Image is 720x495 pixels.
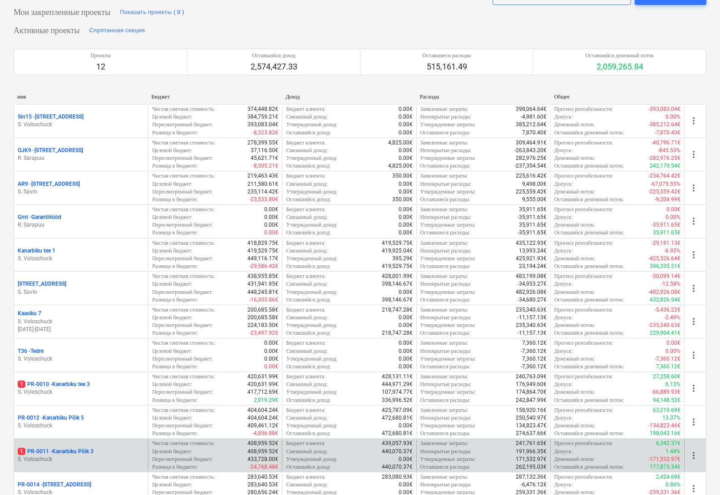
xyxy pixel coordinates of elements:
p: Денежный поток : [554,288,595,296]
p: Непокрытые расходы : [420,280,472,288]
p: -35,911.65€ [518,229,547,237]
p: 350.00€ [392,172,413,180]
p: Утвержденный доход : [286,322,337,329]
div: Sin15 -[STREET_ADDRESS]S. Voloschuck [18,113,144,129]
p: S. Voloschuck [18,422,144,430]
p: Связанный доход : [286,280,328,288]
p: Чистая сметная стоимость : [152,206,215,213]
p: Оставшийся доход : [286,329,330,337]
p: Прогноз рентабельности : [554,239,613,247]
p: -67,075.55% [651,180,681,188]
button: Показать проекты ( 0 ) [118,5,187,20]
p: 0.00€ [399,213,413,221]
p: S. Voloschuck [18,121,144,129]
div: Расходы [420,94,547,100]
p: Непокрытые расходы : [420,113,472,121]
p: 242,179.54€ [650,162,681,170]
p: 0.00€ [264,221,278,229]
p: Чистая сметная стоимость : [152,172,215,180]
p: Оставшиеся расходы [422,52,471,59]
p: Утвержденный доход : [286,188,337,196]
p: 0.00€ [399,105,413,113]
p: 0.00€ [264,213,278,221]
p: 218,747.28€ [382,329,413,337]
p: Оставшийся доход : [286,262,330,270]
p: Бюджет клиента : [286,239,325,247]
p: -482,926.08€ [648,288,681,296]
p: 431,941.95€ [247,280,278,288]
p: 224,183.50€ [247,322,278,329]
p: Пересмотренный бюджет : [152,188,213,196]
p: 418,829.75€ [247,239,278,247]
p: 0.00€ [399,121,413,129]
p: Заявленные затраты : [420,272,468,280]
span: more_vert [688,216,699,227]
p: 7,360.12€ [522,339,547,347]
p: OJK9 - [STREET_ADDRESS] [18,147,83,154]
p: Непокрытые расходы : [420,147,472,154]
p: Утвержденные затраты : [420,188,476,196]
p: Допуск : [554,213,573,221]
div: AR9 -[STREET_ADDRESS]S. Savin [18,180,144,196]
p: Оставшиеся расходы : [420,296,470,304]
p: 278,399.55€ [247,139,278,147]
p: 0.00€ [399,129,413,137]
p: 4,825.00€ [388,162,413,170]
p: Чистая сметная стоимость : [152,272,215,280]
p: Допуск : [554,247,573,255]
p: -11,157.13€ [518,329,547,337]
p: 398,146.67€ [382,296,413,304]
span: more_vert [688,183,699,193]
p: Связанный доход : [286,147,328,154]
p: Целевой бюджет : [152,113,192,121]
p: 235,340.63€ [516,322,547,329]
p: S. Savin [18,188,144,196]
p: Оставшиеся расходы : [420,229,470,237]
p: Бюджет клиента : [286,206,325,213]
p: -425,526.64€ [648,255,681,262]
p: 0.00€ [666,206,681,213]
p: Оставшиеся расходы : [420,329,470,337]
p: Оставшийся денежный поток : [554,329,624,337]
p: Утвержденные затраты : [420,121,476,129]
p: 309,464.91€ [516,139,547,147]
p: -16,303.86€ [249,296,278,304]
span: more_vert [688,115,699,126]
p: -6.95% [664,247,681,255]
p: 435,122.93€ [516,239,547,247]
p: 419,529.75€ [382,262,413,270]
p: AR9 - [STREET_ADDRESS] [18,180,80,188]
p: -40,796.71€ [651,139,681,147]
p: -845.53% [658,147,681,154]
div: Спрятанная секция [89,25,145,36]
p: Kaasiku 7 [18,310,41,317]
p: -23,533.80€ [249,196,278,203]
p: Оставшийся доход [251,52,297,59]
p: 2,574,427.33 [251,61,297,72]
p: Пересмотренный бюджет : [152,154,213,162]
p: Целевой бюджет : [152,147,192,154]
p: Бюджет клиента : [286,306,325,314]
div: Kaasiku 7S. Voloschuck[DATE]-[DATE] [18,310,144,333]
p: Оставшиеся расходы : [420,262,470,270]
p: Бюджет клиента : [286,339,325,347]
p: Разница в бюджете : [152,129,198,137]
p: 12 [90,61,111,72]
p: Пересмотренный бюджет : [152,121,213,129]
p: [DATE] - [DATE] [18,326,144,333]
p: Бюджет клиента : [286,139,325,147]
p: Оставшийся доход : [286,196,330,203]
div: Общее [554,94,681,100]
p: Утвержденный доход : [286,121,337,129]
p: Оставшийся доход : [286,162,330,170]
p: Пересмотренный бюджет : [152,288,213,296]
p: 0.00€ [399,314,413,322]
p: 0.00€ [399,339,413,347]
p: Прогноз рентабельности : [554,105,613,113]
p: Чистая сметная стоимость : [152,239,215,247]
div: PR-0012 -Kanarbiku Põik 5S. Voloschuck [18,414,144,430]
p: 0.00€ [399,288,413,296]
p: 225,616.42€ [516,172,547,180]
p: -263,843.20€ [514,147,547,154]
p: 7,870.40€ [522,129,547,137]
